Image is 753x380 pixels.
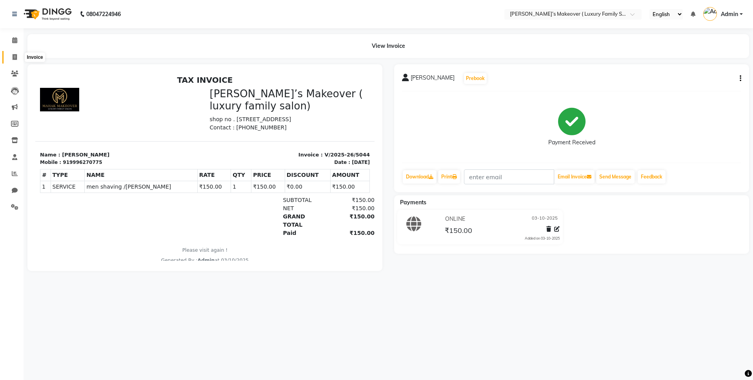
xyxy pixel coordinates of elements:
div: [DATE] [316,87,335,94]
a: Feedback [638,170,666,184]
td: 1 [5,109,16,120]
div: Payment Received [548,138,595,147]
div: Date : [299,87,315,94]
div: Paid [243,157,291,165]
a: Print [438,170,460,184]
th: DISCOUNT [249,97,295,109]
p: Please visit again ! [5,175,335,182]
p: Invoice : V/2025-26/5044 [175,79,335,87]
div: ₹150.00 [291,132,339,140]
b: 08047224946 [86,3,121,25]
h3: [PERSON_NAME]’s Makeover ( luxury family salon) [175,16,335,40]
div: ₹150.00 [291,140,339,157]
span: Admin [721,10,738,18]
span: Payments [400,199,426,206]
span: men shaving /[PERSON_NAME] [51,111,160,119]
th: # [5,97,16,109]
div: View Invoice [27,34,749,58]
td: ₹150.00 [216,109,250,120]
button: Email Invoice [555,170,595,184]
th: TYPE [15,97,49,109]
button: Prebook [464,73,487,84]
th: NAME [49,97,162,109]
td: 1 [196,109,216,120]
span: ₹150.00 [445,226,472,237]
a: Download [403,170,437,184]
div: GRAND TOTAL [243,140,291,157]
div: Generated By : at 03/10/2025 [5,185,335,192]
span: Admin [162,185,179,191]
img: Admin [703,7,717,21]
td: SERVICE [15,109,49,120]
h2: TAX INVOICE [5,3,335,13]
p: Name : [PERSON_NAME] [5,79,165,87]
button: Send Message [596,170,635,184]
div: NET [243,132,291,140]
th: RATE [162,97,196,109]
span: [PERSON_NAME] [411,74,455,85]
input: enter email [464,169,554,184]
span: 03-10-2025 [532,215,558,223]
span: ONLINE [445,215,465,223]
div: ₹150.00 [291,157,339,165]
td: ₹0.00 [249,109,295,120]
p: Contact : [PHONE_NUMBER] [175,51,335,60]
td: ₹150.00 [162,109,196,120]
div: 919996270775 [27,87,67,94]
th: AMOUNT [295,97,334,109]
th: QTY [196,97,216,109]
div: Mobile : [5,87,26,94]
div: Added on 03-10-2025 [525,236,560,241]
img: logo [20,3,74,25]
div: ₹150.00 [291,124,339,132]
div: Invoice [25,53,45,62]
div: SUBTOTAL [243,124,291,132]
p: shop no . [STREET_ADDRESS] [175,43,335,51]
th: PRICE [216,97,250,109]
td: ₹150.00 [295,109,334,120]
